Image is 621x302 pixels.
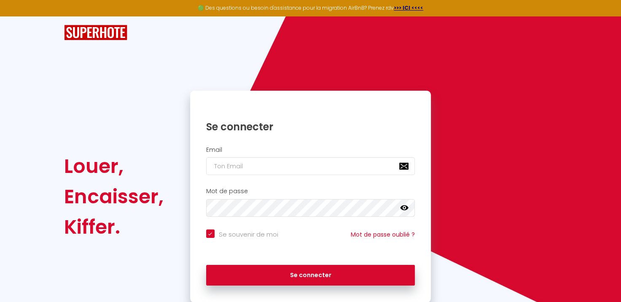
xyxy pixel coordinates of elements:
[206,265,415,286] button: Se connecter
[64,212,164,242] div: Kiffer.
[394,4,423,11] a: >>> ICI <<<<
[64,151,164,181] div: Louer,
[206,120,415,133] h1: Se connecter
[206,146,415,154] h2: Email
[351,230,415,239] a: Mot de passe oublié ?
[206,188,415,195] h2: Mot de passe
[64,25,127,40] img: SuperHote logo
[206,157,415,175] input: Ton Email
[64,181,164,212] div: Encaisser,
